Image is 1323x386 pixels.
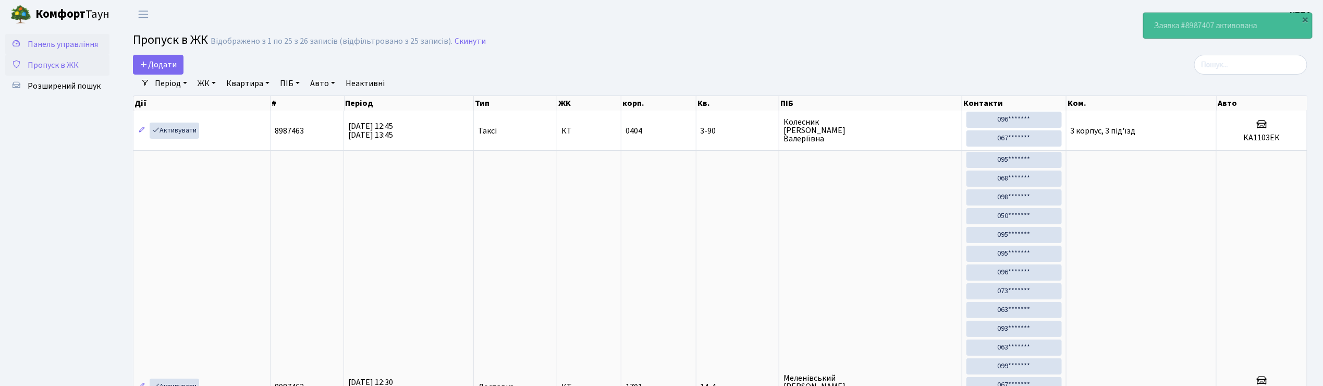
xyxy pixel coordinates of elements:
[696,96,779,111] th: Кв.
[35,6,85,22] b: Комфорт
[701,127,775,135] span: 3-90
[557,96,621,111] th: ЖК
[133,55,183,75] a: Додати
[10,4,31,25] img: logo.png
[151,75,191,92] a: Період
[211,37,452,46] div: Відображено з 1 по 25 з 26 записів (відфільтровано з 25 записів).
[348,120,393,141] span: [DATE] 12:45 [DATE] 13:45
[779,96,962,111] th: ПІБ
[626,125,642,137] span: 0404
[28,80,101,92] span: Розширений пошук
[1290,9,1310,20] b: КПП4
[222,75,274,92] a: Квартира
[271,96,345,111] th: #
[1217,96,1308,111] th: Авто
[275,125,304,137] span: 8987463
[133,96,271,111] th: Дії
[28,59,79,71] span: Пропуск в ЖК
[35,6,109,23] span: Таун
[130,6,156,23] button: Переключити навігацію
[341,75,389,92] a: Неактивні
[133,31,208,49] span: Пропуск в ЖК
[193,75,220,92] a: ЖК
[1071,125,1136,137] span: 3 корпус, 3 під'їзд
[1144,13,1312,38] div: Заявка #8987407 активована
[5,76,109,96] a: Розширений пошук
[28,39,98,50] span: Панель управління
[1221,133,1303,143] h5: КА1103ЕК
[478,127,497,135] span: Таксі
[1290,8,1310,21] a: КПП4
[962,96,1067,111] th: Контакти
[306,75,339,92] a: Авто
[140,59,177,70] span: Додати
[1067,96,1217,111] th: Ком.
[455,37,486,46] a: Скинути
[783,118,958,143] span: Колесник [PERSON_NAME] Валеріївна
[276,75,304,92] a: ПІБ
[561,127,617,135] span: КТ
[1194,55,1307,75] input: Пошук...
[5,34,109,55] a: Панель управління
[150,123,199,139] a: Активувати
[474,96,557,111] th: Тип
[5,55,109,76] a: Пропуск в ЖК
[1301,14,1311,25] div: ×
[345,96,474,111] th: Період
[621,96,696,111] th: корп.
